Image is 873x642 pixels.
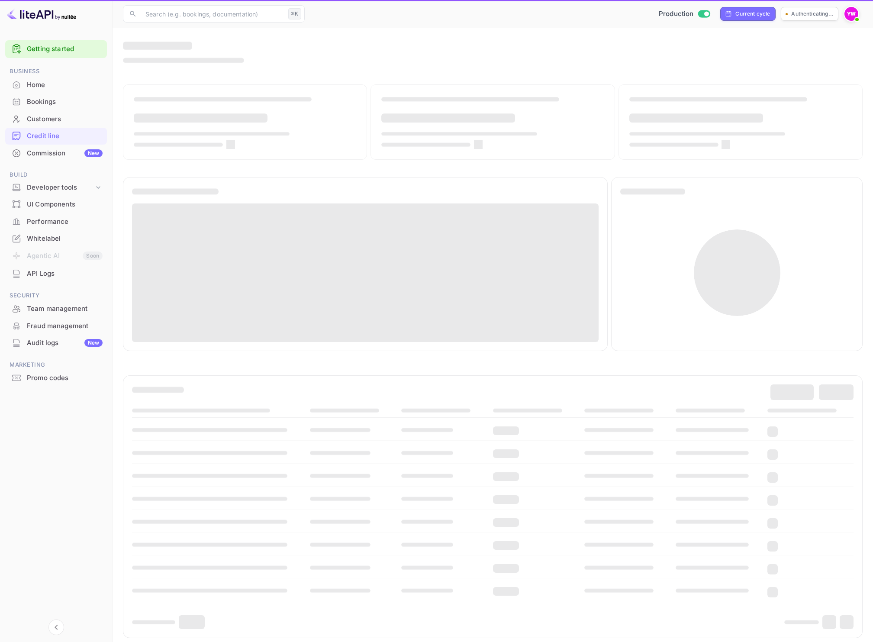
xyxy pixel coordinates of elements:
[5,291,107,300] span: Security
[5,335,107,352] div: Audit logsNew
[27,373,103,383] div: Promo codes
[27,269,103,279] div: API Logs
[27,97,103,107] div: Bookings
[5,265,107,281] a: API Logs
[84,339,103,347] div: New
[844,7,858,21] img: Yahav Winkler
[7,7,76,21] img: LiteAPI logo
[27,321,103,331] div: Fraud management
[735,10,770,18] div: Current cycle
[27,304,103,314] div: Team management
[27,44,103,54] a: Getting started
[5,40,107,58] div: Getting started
[27,217,103,227] div: Performance
[5,300,107,316] a: Team management
[5,128,107,145] div: Credit line
[791,10,834,18] p: Authenticating...
[27,80,103,90] div: Home
[27,131,103,141] div: Credit line
[5,230,107,246] a: Whitelabel
[5,318,107,335] div: Fraud management
[5,145,107,161] a: CommissionNew
[5,145,107,162] div: CommissionNew
[84,149,103,157] div: New
[48,619,64,635] button: Collapse navigation
[5,213,107,229] a: Performance
[5,94,107,110] a: Bookings
[140,5,285,23] input: Search (e.g. bookings, documentation)
[5,128,107,144] a: Credit line
[5,370,107,387] div: Promo codes
[5,370,107,386] a: Promo codes
[5,67,107,76] span: Business
[5,196,107,213] div: UI Components
[5,77,107,93] a: Home
[5,170,107,180] span: Build
[5,111,107,127] a: Customers
[27,338,103,348] div: Audit logs
[27,234,103,244] div: Whitelabel
[27,148,103,158] div: Commission
[5,230,107,247] div: Whitelabel
[5,300,107,317] div: Team management
[5,265,107,282] div: API Logs
[5,213,107,230] div: Performance
[5,335,107,351] a: Audit logsNew
[5,111,107,128] div: Customers
[5,77,107,94] div: Home
[27,183,94,193] div: Developer tools
[655,9,714,19] div: Switch to Sandbox mode
[288,8,301,19] div: ⌘K
[27,200,103,210] div: UI Components
[5,318,107,334] a: Fraud management
[5,180,107,195] div: Developer tools
[5,196,107,212] a: UI Components
[659,9,694,19] span: Production
[27,114,103,124] div: Customers
[5,360,107,370] span: Marketing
